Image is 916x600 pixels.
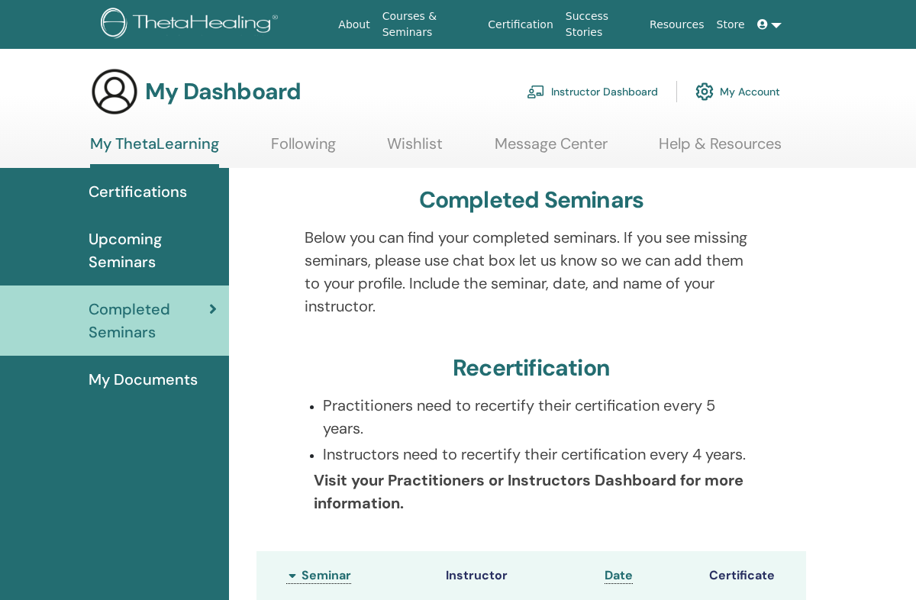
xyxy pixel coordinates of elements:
a: Following [271,134,336,164]
img: cog.svg [695,79,714,105]
a: Resources [643,11,711,39]
p: Practitioners need to recertify their certification every 5 years. [323,394,759,440]
span: Certifications [89,180,187,203]
a: Instructor Dashboard [527,75,658,108]
a: My Account [695,75,780,108]
span: My Documents [89,368,198,391]
span: Completed Seminars [89,298,209,344]
a: Message Center [495,134,608,164]
a: Date [605,567,633,584]
a: Certification [482,11,559,39]
th: Instructor [438,551,598,600]
b: Visit your Practitioners or Instructors Dashboard for more information. [314,470,743,513]
th: Certificate [702,551,806,600]
a: Help & Resources [659,134,782,164]
a: My ThetaLearning [90,134,219,168]
h3: Completed Seminars [419,186,644,214]
p: Below you can find your completed seminars. If you see missing seminars, please use chat box let ... [305,226,759,318]
a: Store [711,11,751,39]
a: Courses & Seminars [376,2,482,47]
a: Wishlist [387,134,443,164]
span: Date [605,567,633,583]
a: About [332,11,376,39]
img: chalkboard-teacher.svg [527,85,545,98]
a: Success Stories [560,2,643,47]
img: logo.png [101,8,283,42]
h3: Recertification [453,354,610,382]
img: generic-user-icon.jpg [90,67,139,116]
h3: My Dashboard [145,78,301,105]
span: Upcoming Seminars [89,227,217,273]
p: Instructors need to recertify their certification every 4 years. [323,443,759,466]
